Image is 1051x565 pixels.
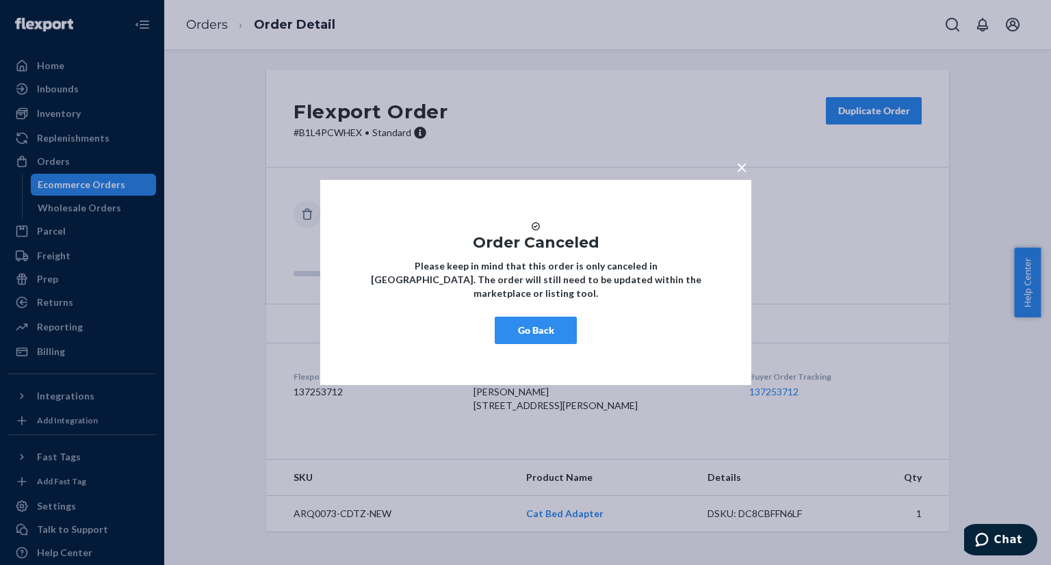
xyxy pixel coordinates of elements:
iframe: Opens a widget where you can chat to one of our agents [964,524,1037,558]
h1: Order Canceled [361,235,710,251]
strong: Please keep in mind that this order is only canceled in [GEOGRAPHIC_DATA]. The order will still n... [371,260,701,299]
button: Go Back [495,317,577,344]
span: × [736,155,747,179]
